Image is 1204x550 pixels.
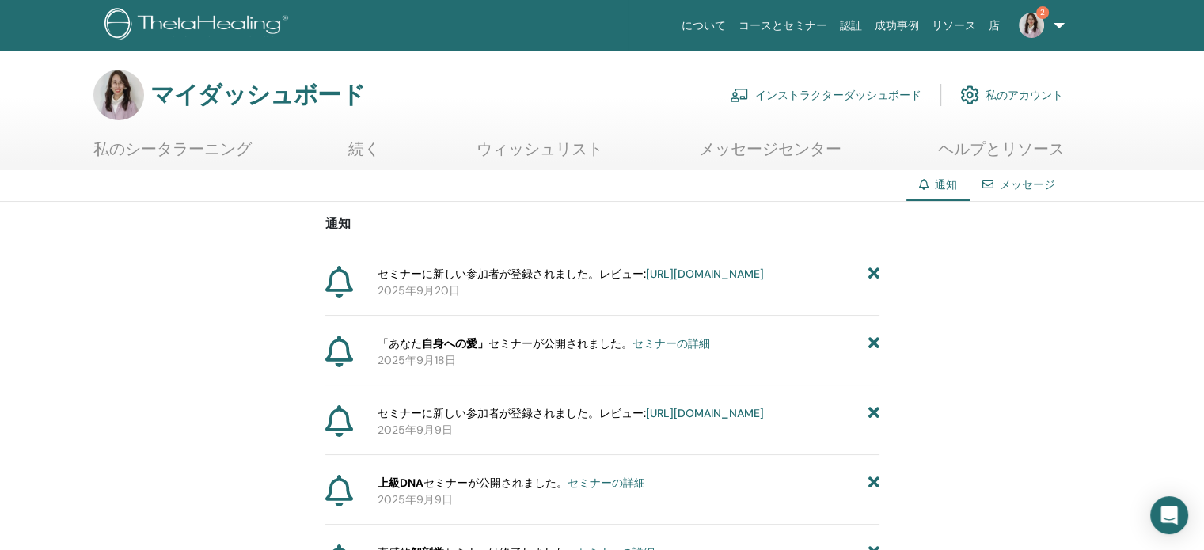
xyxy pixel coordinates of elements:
font: 「あなた [378,336,422,351]
font: 続く [348,138,380,159]
a: [URL][DOMAIN_NAME] [646,406,764,420]
a: 私のシータラーニング [93,139,252,170]
font: 私のアカウント [986,89,1063,103]
img: default.jpg [1019,13,1044,38]
a: 店 [982,11,1006,40]
a: 認証 [834,11,868,40]
font: 2025年9月9日 [378,423,453,437]
img: logo.png [104,8,294,44]
font: セミナー [423,476,468,490]
font: 2 [1040,7,1045,17]
font: 通知 [325,215,351,232]
font: 2025年9月9日 [378,492,453,506]
font: 自身への愛」 [422,336,488,351]
a: ヘルプとリソース [938,139,1065,170]
font: 通知 [935,177,957,192]
font: リソース [932,19,976,32]
font: セミナーが公開されました。 [488,336,632,351]
a: ウィッシュリスト [477,139,603,170]
a: セミナーの詳細 [568,476,645,490]
font: セミナーに新しい参加者が登録されました。レビュー: [378,406,646,420]
div: インターコムメッセンジャーを開く [1150,496,1188,534]
a: インストラクターダッシュボード [730,78,921,112]
a: セミナーの詳細 [632,336,710,351]
font: インストラクターダッシュボード [755,89,921,103]
img: chalkboard-teacher.svg [730,88,749,102]
a: 私のアカウント [960,78,1063,112]
a: について [675,11,732,40]
a: メッセージセンター [699,139,841,170]
font: 2025年9月20日 [378,283,460,298]
font: セミナーに新しい参加者が登録されました。レビュー: [378,267,646,281]
font: 成功事例 [875,19,919,32]
a: メッセージ [1000,177,1055,192]
font: が公開されました。 [468,476,568,490]
font: ヘルプとリソース [938,138,1065,159]
img: cog.svg [960,82,979,108]
a: コースとセミナー [732,11,834,40]
font: 店 [989,19,1000,32]
a: 成功事例 [868,11,925,40]
font: 認証 [840,19,862,32]
font: 2025年9月18日 [378,353,456,367]
font: メッセージセンター [699,138,841,159]
a: 続く [348,139,380,170]
font: コースとセミナー [739,19,827,32]
a: リソース [925,11,982,40]
a: [URL][DOMAIN_NAME] [646,267,764,281]
img: default.jpg [93,70,144,120]
font: 上級DNA [378,476,423,490]
font: について [682,19,726,32]
font: マイダッシュボード [150,79,365,110]
font: 私のシータラーニング [93,138,252,159]
font: ウィッシュリスト [477,138,603,159]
